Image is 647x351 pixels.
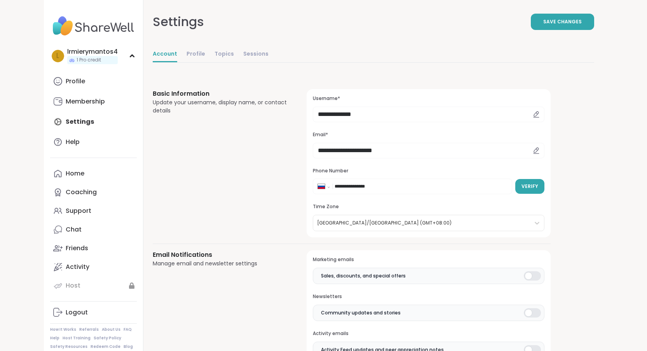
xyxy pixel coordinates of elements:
a: Referrals [79,327,99,332]
a: FAQ [124,327,132,332]
a: About Us [102,327,120,332]
a: Profile [50,72,137,91]
div: Coaching [66,188,97,197]
a: Safety Policy [94,335,121,341]
a: Redeem Code [91,344,120,349]
h3: Basic Information [153,89,288,98]
div: lrmierymantos4 [67,47,118,56]
a: Help [50,133,137,151]
a: Support [50,202,137,220]
a: Account [153,47,177,62]
button: Save Changes [531,14,594,30]
a: Activity [50,258,137,276]
span: l [56,51,59,61]
div: Manage email and newsletter settings [153,260,288,268]
h3: Newsletters [313,293,544,300]
a: Home [50,164,137,183]
h3: Phone Number [313,168,544,174]
a: Profile [187,47,205,62]
a: Help [50,335,59,341]
img: ShareWell Nav Logo [50,12,137,40]
a: Safety Resources [50,344,87,349]
h3: Username* [313,95,544,102]
a: Sessions [243,47,269,62]
div: Help [66,138,80,146]
a: Logout [50,303,137,322]
h3: Email* [313,132,544,138]
span: 1 Pro credit [77,57,101,63]
a: How It Works [50,327,76,332]
a: Friends [50,239,137,258]
h3: Time Zone [313,204,544,210]
span: Community updates and stories [321,309,401,316]
div: Profile [66,77,85,86]
div: Activity [66,263,89,271]
a: Topics [215,47,234,62]
h3: Activity emails [313,330,544,337]
a: Blog [124,344,133,349]
div: Friends [66,244,88,253]
a: Coaching [50,183,137,202]
h3: Marketing emails [313,256,544,263]
div: Chat [66,225,82,234]
h3: Email Notifications [153,250,288,260]
div: Update your username, display name, or contact details [153,98,288,115]
div: Host [66,281,80,290]
div: Home [66,169,84,178]
a: Chat [50,220,137,239]
div: Settings [153,12,204,31]
div: Membership [66,97,105,106]
div: Logout [66,308,88,317]
a: Membership [50,92,137,111]
div: Support [66,207,91,215]
button: Verify [515,179,544,194]
span: Verify [521,183,538,190]
span: Save Changes [543,18,582,25]
span: Sales, discounts, and special offers [321,272,406,279]
a: Host Training [63,335,91,341]
a: Host [50,276,137,295]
